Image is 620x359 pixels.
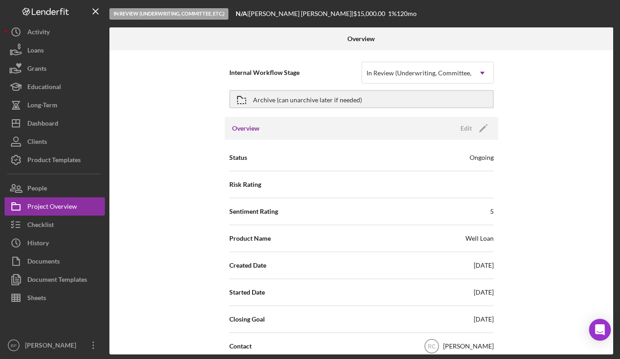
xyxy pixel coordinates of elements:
b: N/A [236,10,247,17]
div: Open Intercom Messenger [589,319,611,341]
button: Product Templates [5,151,105,169]
div: [PERSON_NAME] [23,336,82,357]
div: In Review (Underwriting, Committee, Etc.) [109,8,228,20]
div: People [27,179,47,200]
div: 1 % [388,10,397,17]
button: Grants [5,59,105,78]
div: Loans [27,41,44,62]
button: Edit [455,121,491,135]
span: Sentiment Rating [229,207,278,216]
div: 5 [490,207,494,216]
div: In Review (Underwriting, Committee, Etc.) [367,69,485,77]
div: Ongoing [470,153,494,162]
span: Contact [229,342,252,351]
div: Documents [27,252,60,273]
div: | [236,10,249,17]
div: [PERSON_NAME] [PERSON_NAME] | [249,10,353,17]
span: Closing Goal [229,315,265,324]
span: Created Date [229,261,266,270]
button: BP[PERSON_NAME] [5,336,105,354]
div: [DATE] [474,261,494,270]
button: People [5,179,105,197]
div: Dashboard [27,114,58,135]
b: Overview [347,35,375,42]
span: Internal Workflow Stage [229,68,362,77]
button: Educational [5,78,105,96]
div: Sheets [27,289,46,309]
div: [PERSON_NAME] [443,342,494,351]
div: Educational [27,78,61,98]
div: $15,000.00 [353,10,388,17]
span: Started Date [229,288,265,297]
div: Well Loan [465,234,494,243]
div: Grants [27,59,46,80]
div: Activity [27,23,50,43]
div: Document Templates [27,270,87,291]
text: RC [428,343,436,350]
button: History [5,234,105,252]
div: [DATE] [474,288,494,297]
span: Status [229,153,247,162]
button: Archive (can unarchive later if needed) [229,90,494,108]
button: Activity [5,23,105,41]
div: [DATE] [474,315,494,324]
span: Product Name [229,234,271,243]
div: Edit [460,121,472,135]
span: Risk Rating [229,180,261,189]
div: Clients [27,132,47,153]
button: Clients [5,132,105,151]
div: Archive (can unarchive later if needed) [253,91,362,107]
h3: Overview [232,124,259,133]
div: Product Templates [27,151,81,171]
button: Long-Term [5,96,105,114]
div: Project Overview [27,197,77,218]
div: Long-Term [27,96,57,116]
div: Checklist [27,216,54,236]
button: Checklist [5,216,105,234]
div: 120 mo [397,10,417,17]
text: BP [11,343,17,348]
button: Dashboard [5,114,105,132]
div: History [27,234,49,254]
button: Document Templates [5,270,105,289]
button: Project Overview [5,197,105,216]
button: Documents [5,252,105,270]
button: Loans [5,41,105,59]
button: Sheets [5,289,105,307]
